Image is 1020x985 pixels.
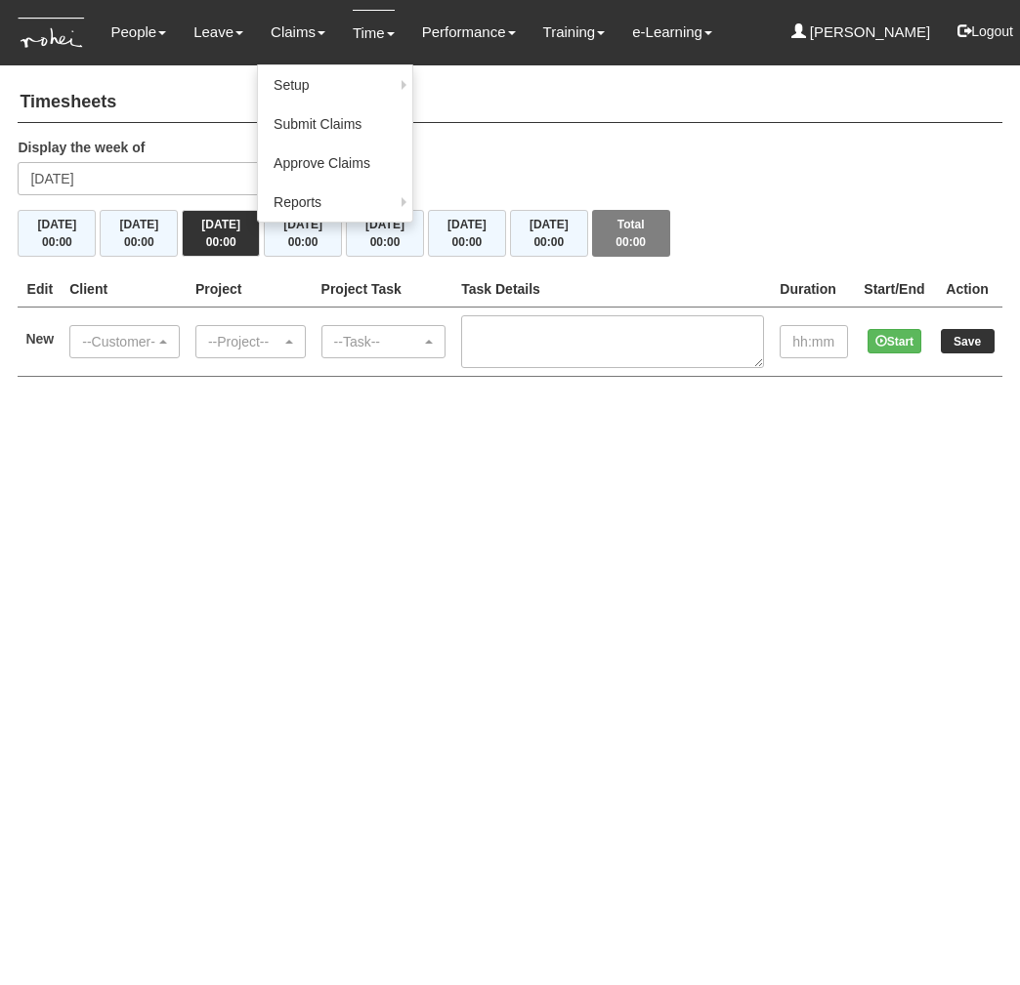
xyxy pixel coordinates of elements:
th: Project Task [314,271,454,308]
a: Performance [422,10,516,55]
button: [DATE]00:00 [182,210,260,257]
button: Total00:00 [592,210,670,257]
th: Project [188,271,314,308]
th: Client [62,271,188,308]
label: New [25,329,54,349]
span: 00:00 [370,235,401,249]
button: [DATE]00:00 [100,210,178,257]
button: [DATE]00:00 [510,210,588,257]
span: 00:00 [533,235,564,249]
a: Claims [271,10,325,55]
input: Save [941,329,995,353]
div: Timesheet Week Summary [18,210,1001,257]
a: Submit Claims [258,104,412,144]
a: Approve Claims [258,144,412,183]
a: Setup [258,65,412,104]
button: --Project-- [195,325,306,358]
a: People [110,10,166,55]
span: 00:00 [288,235,319,249]
a: Time [353,10,395,56]
th: Edit [18,271,62,308]
button: [DATE]00:00 [18,210,96,257]
a: Leave [193,10,243,55]
span: 00:00 [452,235,483,249]
span: 00:00 [42,235,72,249]
button: --Task-- [321,325,446,358]
th: Start/End [856,271,932,308]
span: 00:00 [206,235,236,249]
button: Start [868,329,921,353]
span: 00:00 [124,235,154,249]
label: Display the week of [18,138,145,157]
a: Reports [258,183,412,222]
div: --Project-- [208,332,281,351]
button: [DATE]00:00 [428,210,506,257]
button: [DATE]00:00 [264,210,342,257]
span: 00:00 [616,235,646,249]
div: --Task-- [334,332,422,351]
th: Duration [772,271,856,308]
button: [DATE]00:00 [346,210,424,257]
th: Action [933,271,1002,308]
a: Training [543,10,606,55]
a: [PERSON_NAME] [791,10,931,55]
h4: Timesheets [18,83,1001,123]
input: hh:mm [780,325,848,358]
button: --Customer-- [69,325,180,358]
div: --Customer-- [82,332,155,351]
a: e-Learning [632,10,712,55]
th: Task Details [453,271,772,308]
